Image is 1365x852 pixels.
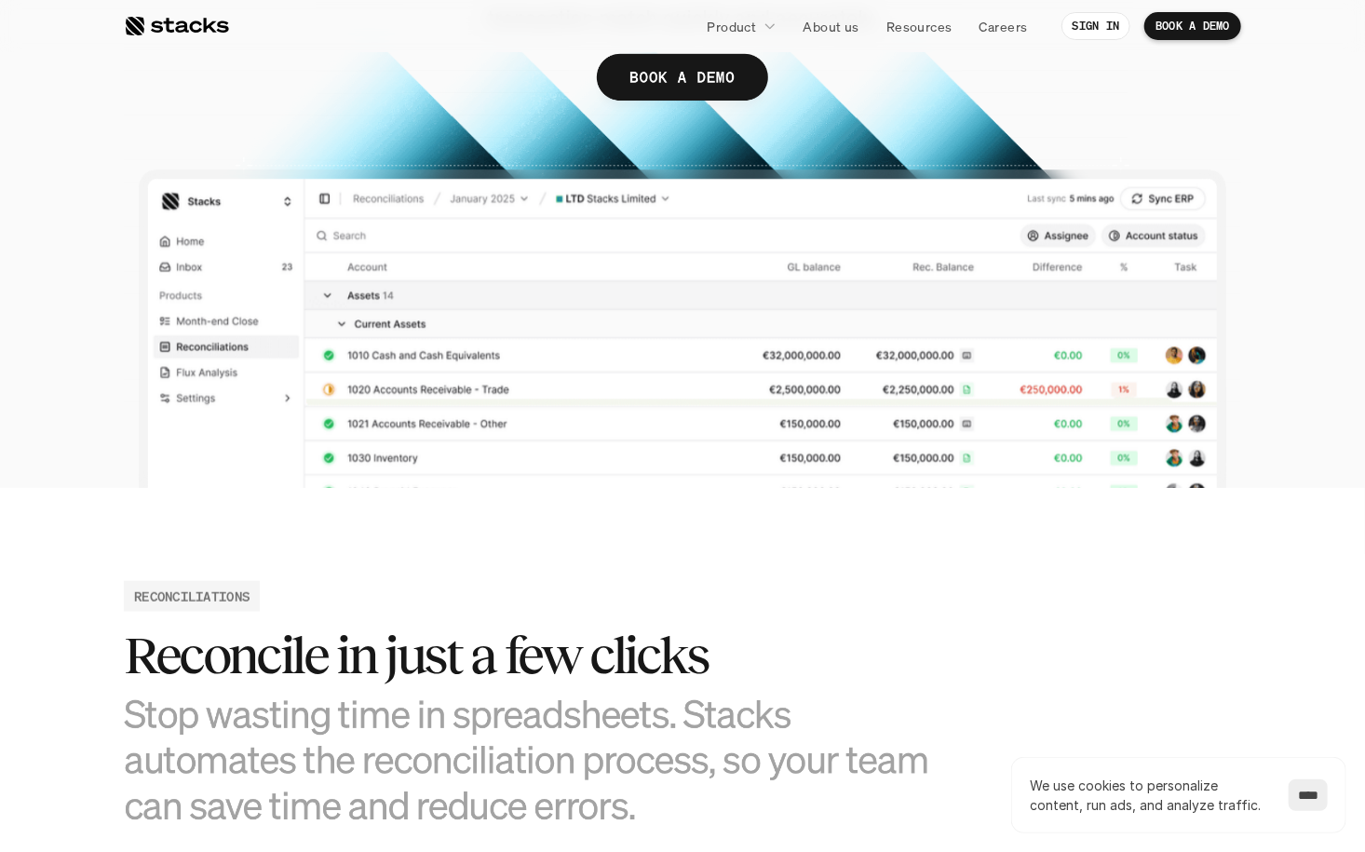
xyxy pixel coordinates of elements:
a: Resources [875,9,964,43]
p: SIGN IN [1073,20,1120,33]
a: Privacy Policy [220,355,302,368]
p: BOOK A DEMO [1156,20,1230,33]
a: SIGN IN [1061,12,1131,40]
a: BOOK A DEMO [1144,12,1241,40]
a: About us [792,9,871,43]
h3: Stop wasting time in spreadsheets. Stacks automates the reconciliation process, so your team can ... [124,691,962,829]
p: About us [804,17,859,36]
p: Careers [980,17,1028,36]
a: Careers [968,9,1039,43]
p: BOOK A DEMO [629,64,736,91]
p: Resources [886,17,953,36]
h2: Reconcile in just a few clicks [124,627,962,684]
p: Product [708,17,757,36]
p: We use cookies to personalize content, run ads, and analyze traffic. [1030,776,1270,815]
h2: RECONCILIATIONS [134,587,250,606]
a: BOOK A DEMO [597,54,768,101]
